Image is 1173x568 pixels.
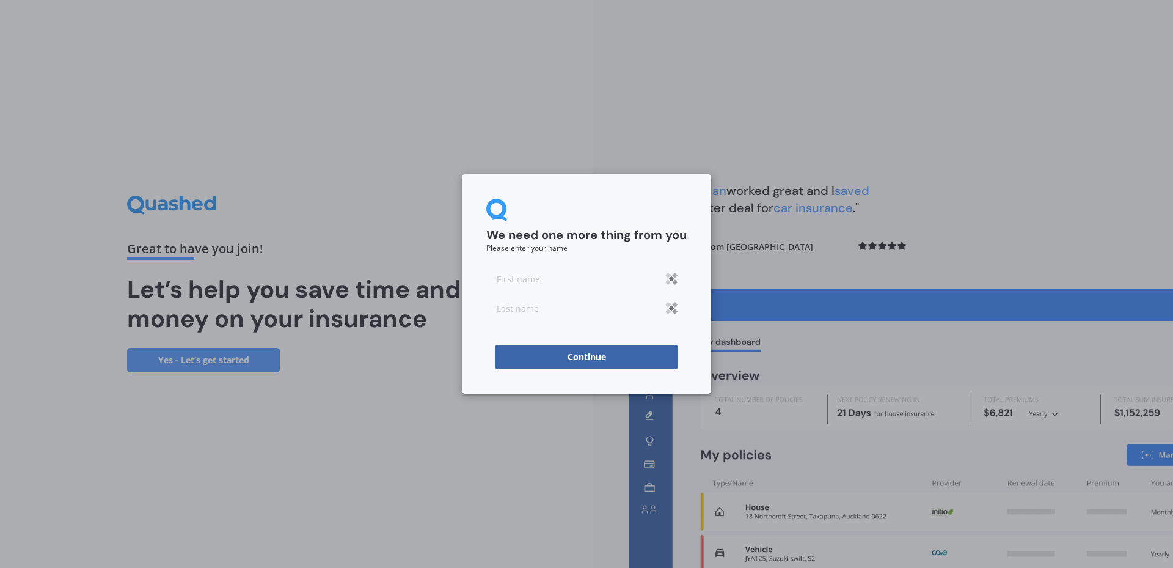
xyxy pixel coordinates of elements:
small: Please enter your name [486,243,568,253]
img: Sticky Password [665,273,678,285]
h2: We need one more thing from you [486,227,687,243]
img: Sticky Password [665,302,678,314]
input: Last name [486,296,687,320]
input: First name [486,267,687,291]
button: Continue [495,345,678,369]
